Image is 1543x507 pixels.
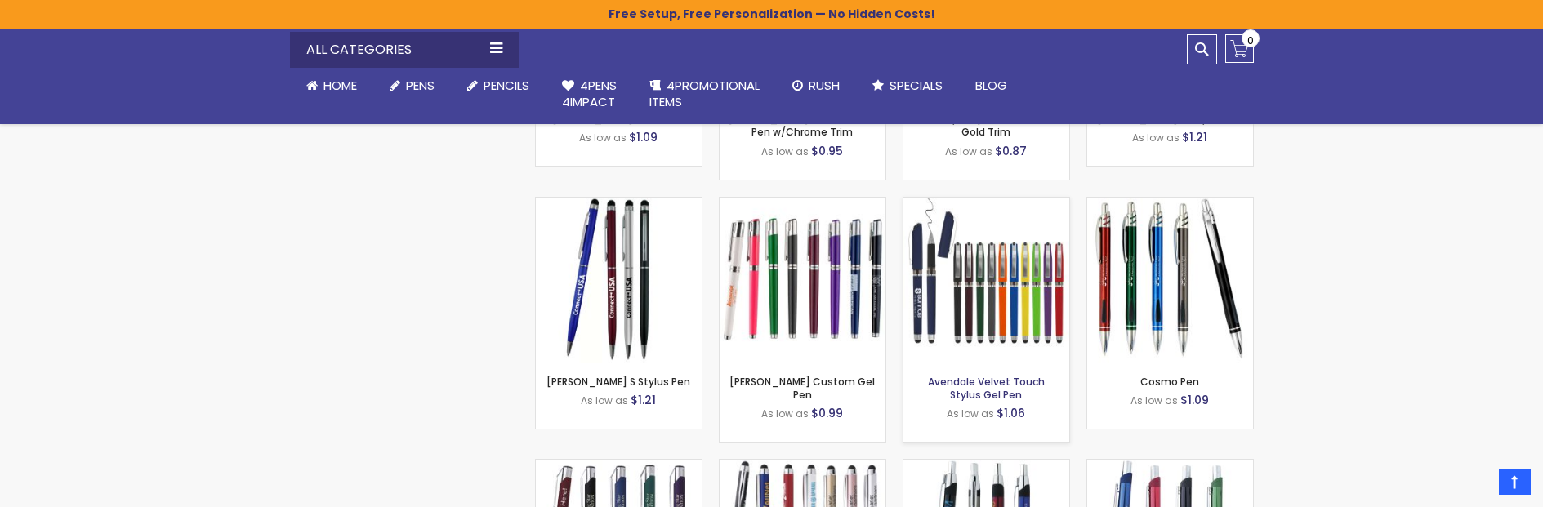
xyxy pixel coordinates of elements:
a: Berkley Ballpoint Pen with Gold Trim [921,112,1050,139]
a: [PERSON_NAME] Custom Gel Pen [729,375,875,402]
span: Pencils [484,77,529,94]
img: Earl Custom Gel Pen [720,198,885,363]
a: Pens [373,68,451,104]
a: Avendale Velvet Touch Stylus Gel Pen [928,375,1045,402]
span: As low as [579,131,627,145]
img: Cosmo Pen [1087,198,1253,363]
span: Blog [975,77,1007,94]
span: As low as [761,145,809,158]
a: [PERSON_NAME] S Stylus Pen [546,375,690,389]
a: [PERSON_NAME] Deluxe Metal Pen w/Chrome Trim [728,112,876,139]
a: Souvenur Armor Silver Trim Pens [536,459,702,473]
span: As low as [581,394,628,407]
span: 0 [1247,33,1254,48]
img: Meryl S Stylus Pen [536,198,702,363]
a: 4Pens4impact [546,68,633,121]
a: Rush [776,68,856,104]
span: $0.95 [811,143,843,159]
a: Blog [959,68,1023,104]
span: Specials [890,77,943,94]
span: $1.09 [629,129,658,145]
a: Meryl S Stylus Pen [536,197,702,211]
span: 4PROMOTIONAL ITEMS [649,77,760,110]
img: Avendale Velvet Touch Stylus Gel Pen [903,198,1069,363]
span: Pens [406,77,435,94]
span: $1.06 [997,405,1025,421]
a: Metal Twist Promo Stylus Pen [720,459,885,473]
span: As low as [945,145,992,158]
span: As low as [1132,131,1180,145]
span: Rush [809,77,840,94]
span: Home [323,77,357,94]
a: Home [290,68,373,104]
a: Robust Grip Pen [903,459,1069,473]
div: All Categories [290,32,519,68]
a: Earl Custom Gel Pen [720,197,885,211]
a: 4PROMOTIONALITEMS [633,68,776,121]
span: $0.87 [995,143,1027,159]
a: Top [1499,469,1531,495]
a: Elva Grip Pen [1087,459,1253,473]
span: As low as [761,407,809,420]
a: 0 [1225,34,1254,63]
span: $1.21 [1182,129,1207,145]
a: Specials [856,68,959,104]
span: $1.09 [1180,392,1209,408]
span: As low as [947,407,994,420]
span: $0.99 [811,405,843,421]
span: As low as [1130,394,1178,407]
a: Pencils [451,68,546,104]
span: $1.21 [631,392,656,408]
a: Cosmo Pen [1140,375,1199,389]
a: Avendale Velvet Touch Stylus Gel Pen [903,197,1069,211]
span: 4Pens 4impact [562,77,617,110]
a: Cosmo Pen [1087,197,1253,211]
